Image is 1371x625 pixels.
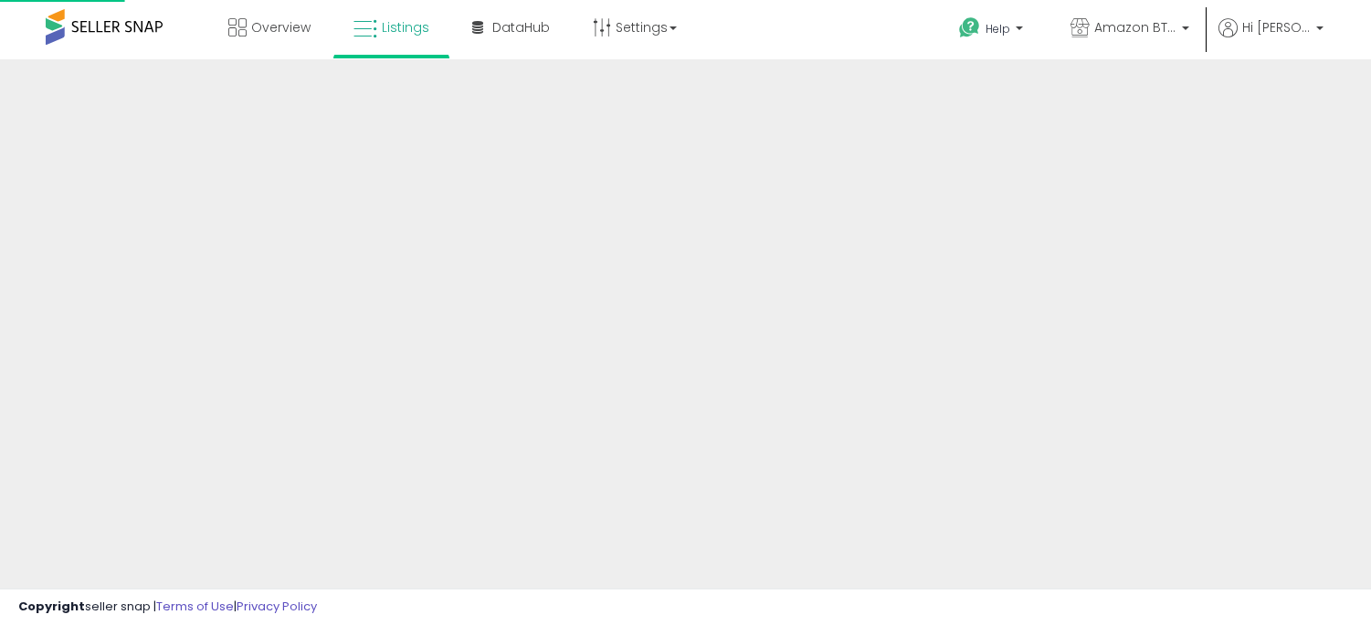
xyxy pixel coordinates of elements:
[986,21,1010,36] span: Help
[18,599,317,616] div: seller snap | |
[944,3,1041,59] a: Help
[492,18,550,36] span: DataHub
[1218,18,1324,59] a: Hi [PERSON_NAME]
[251,18,311,36] span: Overview
[1242,18,1311,36] span: Hi [PERSON_NAME]
[237,598,317,615] a: Privacy Policy
[382,18,429,36] span: Listings
[156,598,234,615] a: Terms of Use
[18,598,85,615] strong: Copyright
[958,16,981,39] i: Get Help
[1094,18,1176,36] span: Amazon BTG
